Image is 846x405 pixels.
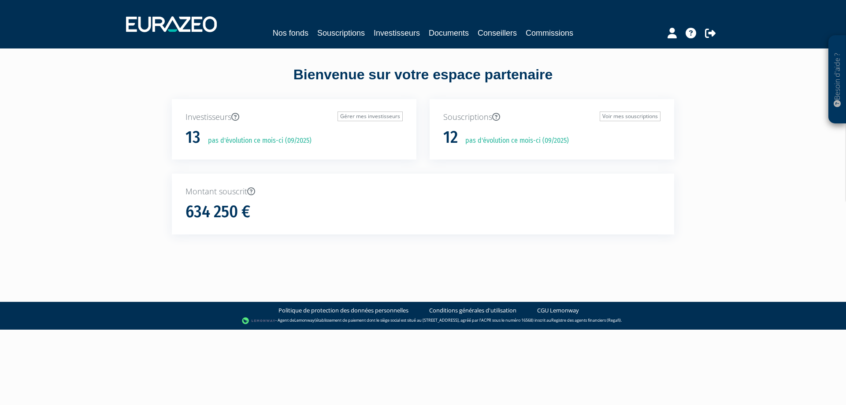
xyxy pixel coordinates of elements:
[600,111,660,121] a: Voir mes souscriptions
[374,27,420,39] a: Investisseurs
[278,306,408,315] a: Politique de protection des données personnelles
[242,316,276,325] img: logo-lemonway.png
[126,16,217,32] img: 1732889491-logotype_eurazeo_blanc_rvb.png
[338,111,403,121] a: Gérer mes investisseurs
[294,317,315,323] a: Lemonway
[429,27,469,39] a: Documents
[551,317,621,323] a: Registre des agents financiers (Regafi)
[186,203,250,221] h1: 634 250 €
[832,40,842,119] p: Besoin d'aide ?
[273,27,308,39] a: Nos fonds
[186,128,200,147] h1: 13
[186,111,403,123] p: Investisseurs
[9,316,837,325] div: - Agent de (établissement de paiement dont le siège social est situé au [STREET_ADDRESS], agréé p...
[537,306,579,315] a: CGU Lemonway
[317,27,365,39] a: Souscriptions
[429,306,516,315] a: Conditions générales d'utilisation
[443,111,660,123] p: Souscriptions
[186,186,660,197] p: Montant souscrit
[165,65,681,99] div: Bienvenue sur votre espace partenaire
[443,128,458,147] h1: 12
[526,27,573,39] a: Commissions
[202,136,312,146] p: pas d'évolution ce mois-ci (09/2025)
[459,136,569,146] p: pas d'évolution ce mois-ci (09/2025)
[478,27,517,39] a: Conseillers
